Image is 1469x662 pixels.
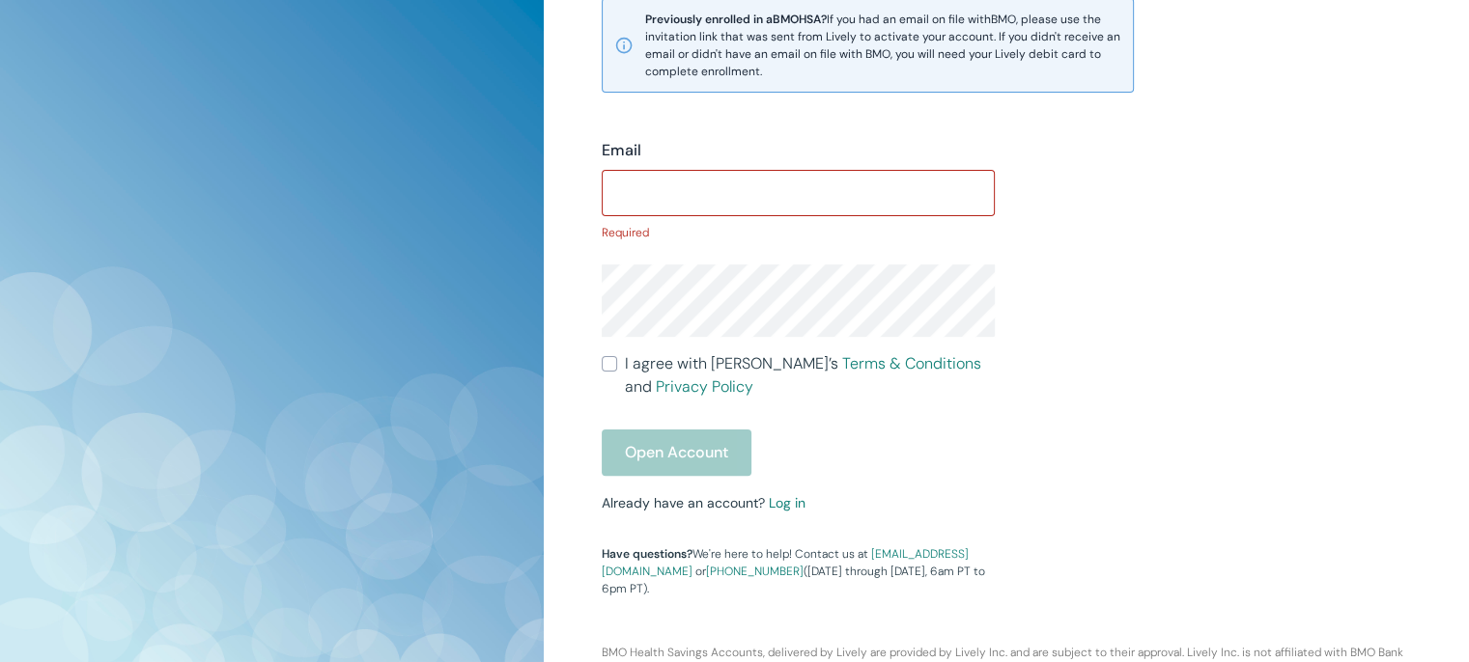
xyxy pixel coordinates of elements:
[625,352,995,399] span: I agree with [PERSON_NAME]’s and
[656,376,753,397] a: Privacy Policy
[602,224,995,241] p: Required
[645,11,1121,80] span: If you had an email on file with BMO , please use the invitation link that was sent from Lively t...
[602,546,692,562] strong: Have questions?
[842,353,981,373] a: Terms & Conditions
[602,545,995,597] p: We're here to help! Contact us at or ([DATE] through [DATE], 6am PT to 6pm PT).
[602,139,641,162] label: Email
[602,494,805,511] small: Already have an account?
[769,494,805,511] a: Log in
[706,564,804,579] a: [PHONE_NUMBER]
[645,12,827,27] strong: Previously enrolled in a BMO HSA?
